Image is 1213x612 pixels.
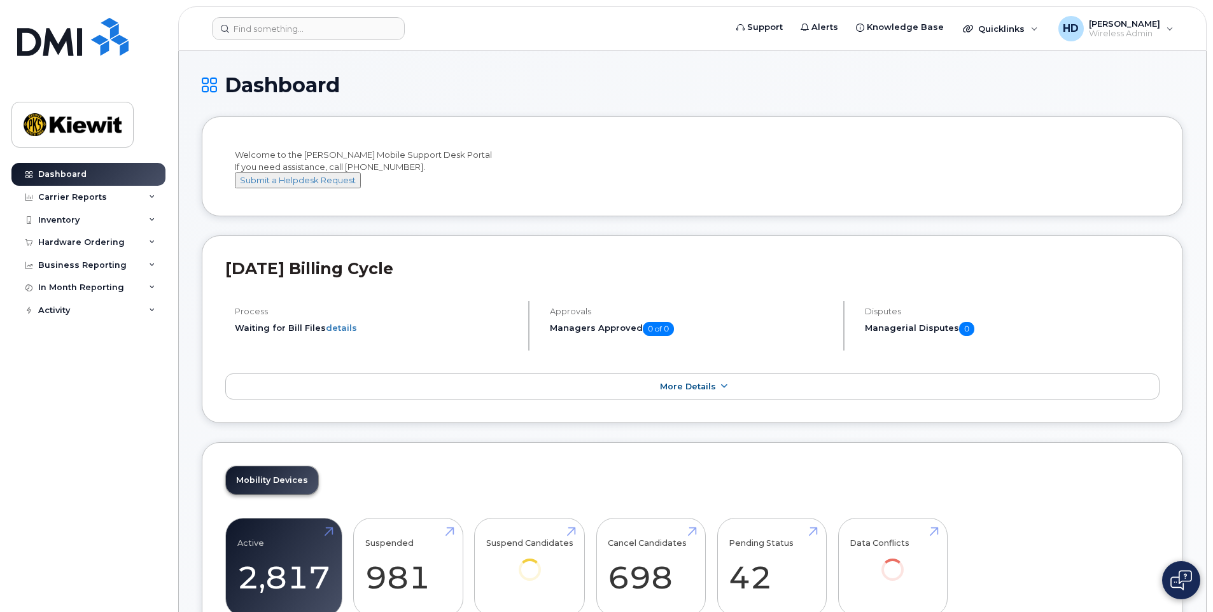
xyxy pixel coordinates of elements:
a: Submit a Helpdesk Request [235,175,361,185]
a: Pending Status 42 [729,525,815,609]
a: Data Conflicts [850,525,936,599]
button: Submit a Helpdesk Request [235,172,361,188]
a: Mobility Devices [226,466,318,494]
h5: Managers Approved [550,322,832,336]
li: Waiting for Bill Files [235,322,517,334]
h4: Approvals [550,307,832,316]
a: Cancel Candidates 698 [608,525,694,609]
h2: [DATE] Billing Cycle [225,259,1160,278]
span: 0 [959,322,974,336]
span: 0 of 0 [643,322,674,336]
a: Suspend Candidates [486,525,573,599]
div: Welcome to the [PERSON_NAME] Mobile Support Desk Portal If you need assistance, call [PHONE_NUMBER]. [235,149,1150,188]
h5: Managerial Disputes [865,322,1160,336]
h4: Process [235,307,517,316]
h4: Disputes [865,307,1160,316]
img: Open chat [1170,570,1192,590]
a: Active 2,817 [237,525,330,609]
h1: Dashboard [202,74,1183,96]
a: details [326,323,357,333]
span: More Details [660,382,716,391]
a: Suspended 981 [365,525,451,609]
